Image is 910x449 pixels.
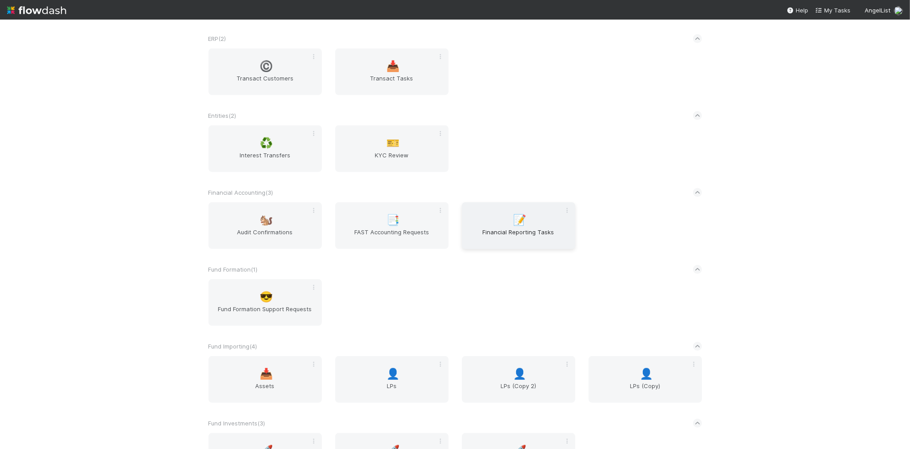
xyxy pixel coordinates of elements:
span: ♻️ [260,137,273,149]
span: 👤 [513,368,526,380]
a: 📝Financial Reporting Tasks [462,202,575,249]
div: Help [787,6,808,15]
span: Fund Formation ( 1 ) [208,266,258,273]
a: ©️Transact Customers [208,48,322,95]
span: Financial Reporting Tasks [465,228,572,245]
span: Financial Accounting ( 3 ) [208,189,273,196]
span: Audit Confirmations [212,228,318,245]
a: 😎Fund Formation Support Requests [208,279,322,326]
span: LPs (Copy) [592,381,698,399]
span: 📥 [386,60,400,72]
span: 🐿️ [260,214,273,226]
span: LPs [339,381,445,399]
a: 📥Assets [208,356,322,403]
span: 📥 [260,368,273,380]
span: Fund Formation Support Requests [212,305,318,322]
span: 👤 [640,368,653,380]
span: Fund Importing ( 4 ) [208,343,257,350]
a: 🎫KYC Review [335,125,449,172]
span: ERP ( 2 ) [208,35,226,42]
a: 👤LPs (Copy 2) [462,356,575,403]
span: Transact Customers [212,74,318,92]
a: ♻️Interest Transfers [208,125,322,172]
span: 🎫 [386,137,400,149]
span: FAST Accounting Requests [339,228,445,245]
img: logo-inverted-e16ddd16eac7371096b0.svg [7,3,66,18]
span: LPs (Copy 2) [465,381,572,399]
img: avatar_6177bb6d-328c-44fd-b6eb-4ffceaabafa4.png [894,6,903,15]
span: 😎 [260,291,273,303]
a: 👤LPs (Copy) [589,356,702,403]
a: 📥Transact Tasks [335,48,449,95]
span: 📝 [513,214,526,226]
span: 👤 [386,368,400,380]
span: ©️ [260,60,273,72]
span: AngelList [865,7,890,14]
a: 👤LPs [335,356,449,403]
a: 🐿️Audit Confirmations [208,202,322,249]
span: Interest Transfers [212,151,318,168]
span: KYC Review [339,151,445,168]
span: 📑 [386,214,400,226]
span: My Tasks [815,7,850,14]
span: Fund Investments ( 3 ) [208,420,265,427]
a: My Tasks [815,6,850,15]
span: Entities ( 2 ) [208,112,237,119]
span: Transact Tasks [339,74,445,92]
a: 📑FAST Accounting Requests [335,202,449,249]
span: Assets [212,381,318,399]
